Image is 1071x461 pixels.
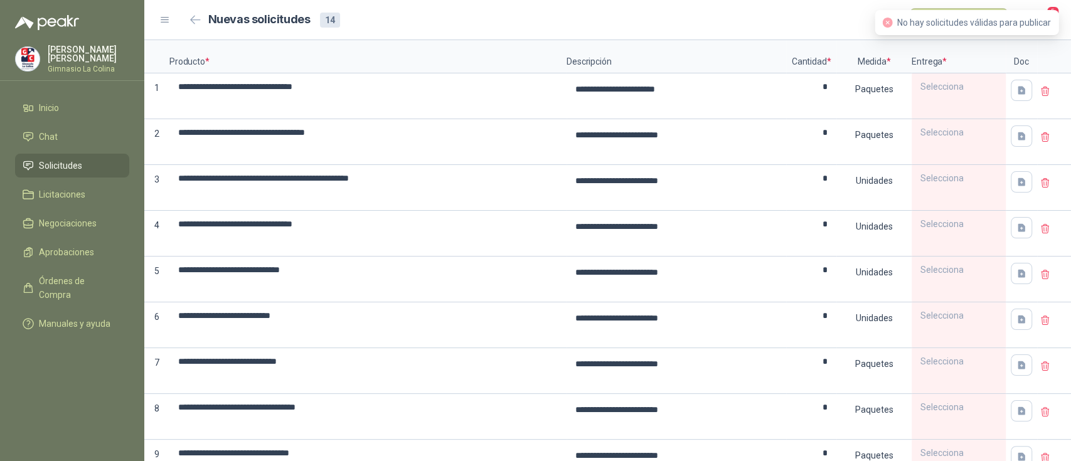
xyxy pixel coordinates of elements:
[838,349,910,378] div: Paquetes
[838,395,910,424] div: Paquetes
[15,15,79,30] img: Logo peakr
[39,245,94,259] span: Aprobaciones
[838,166,910,195] div: Unidades
[838,75,910,103] div: Paquetes
[320,13,340,28] div: 14
[144,348,169,394] p: 7
[913,349,1004,373] div: Selecciona
[48,65,129,73] p: Gimnasio La Colina
[48,45,129,63] p: [PERSON_NAME] [PERSON_NAME]
[838,258,910,287] div: Unidades
[144,394,169,440] p: 8
[144,119,169,165] p: 2
[15,154,129,178] a: Solicitudes
[1006,40,1037,73] p: Doc
[16,47,40,71] img: Company Logo
[882,18,892,28] span: close-circle
[913,395,1004,419] div: Selecciona
[838,304,910,332] div: Unidades
[15,183,129,206] a: Licitaciones
[39,188,85,201] span: Licitaciones
[15,96,129,120] a: Inicio
[910,8,1008,32] button: Publicar solicitudes
[836,40,912,73] p: Medida
[913,166,1004,190] div: Selecciona
[15,211,129,235] a: Negociaciones
[39,159,82,172] span: Solicitudes
[913,120,1004,144] div: Selecciona
[39,317,110,331] span: Manuales y ayuda
[169,40,567,73] p: Producto
[39,216,97,230] span: Negociaciones
[567,40,786,73] p: Descripción
[208,11,311,29] h2: Nuevas solicitudes
[39,101,59,115] span: Inicio
[838,212,910,241] div: Unidades
[913,304,1004,327] div: Selecciona
[913,212,1004,236] div: Selecciona
[1046,6,1060,18] span: 5
[39,274,117,302] span: Órdenes de Compra
[913,258,1004,282] div: Selecciona
[786,40,836,73] p: Cantidad
[897,18,1051,28] span: No hay solicitudes válidas para publicar
[144,211,169,257] p: 4
[144,165,169,211] p: 3
[913,75,1004,98] div: Selecciona
[39,130,58,144] span: Chat
[144,257,169,302] p: 5
[912,40,1006,73] p: Entrega
[15,312,129,336] a: Manuales y ayuda
[838,120,910,149] div: Paquetes
[15,240,129,264] a: Aprobaciones
[144,302,169,348] p: 6
[1033,9,1056,31] button: 5
[144,73,169,119] p: 1
[15,125,129,149] a: Chat
[15,269,129,307] a: Órdenes de Compra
